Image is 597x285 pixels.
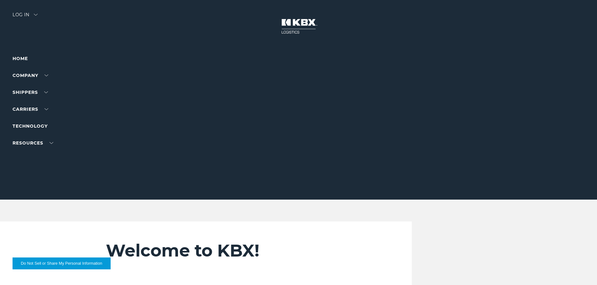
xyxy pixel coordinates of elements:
[34,14,38,16] img: arrow
[13,56,28,61] a: Home
[13,89,48,95] a: SHIPPERS
[275,13,322,40] img: kbx logo
[13,140,53,146] a: RESOURCES
[13,106,48,112] a: Carriers
[13,13,38,22] div: Log in
[566,255,597,285] iframe: Chat Widget
[106,240,374,261] h2: Welcome to KBX!
[13,73,48,78] a: Company
[13,257,111,269] button: Do Not Sell or Share My Personal Information
[13,123,48,129] a: Technology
